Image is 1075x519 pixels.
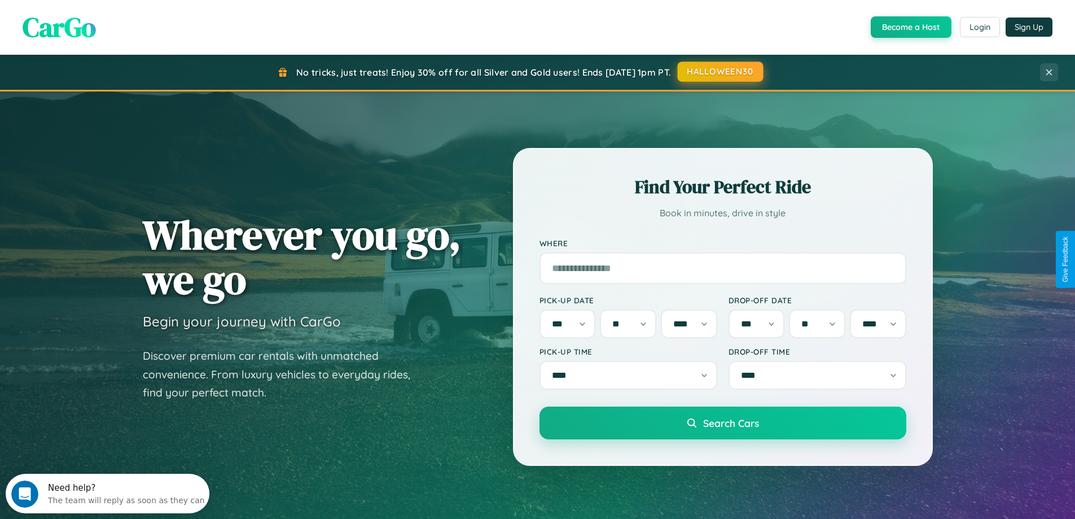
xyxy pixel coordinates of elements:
[539,295,717,305] label: Pick-up Date
[296,67,671,78] span: No tricks, just treats! Enjoy 30% off for all Silver and Gold users! Ends [DATE] 1pm PT.
[143,347,425,402] p: Discover premium car rentals with unmatched convenience. From luxury vehicles to everyday rides, ...
[703,417,759,429] span: Search Cars
[960,17,1000,37] button: Login
[42,19,199,30] div: The team will reply as soon as they can
[1061,237,1069,282] div: Give Feedback
[539,347,717,356] label: Pick-up Time
[1006,18,1052,37] button: Sign Up
[143,212,461,302] h1: Wherever you go, we go
[539,407,906,439] button: Search Cars
[729,295,906,305] label: Drop-off Date
[143,313,341,330] h3: Begin your journey with CarGo
[871,16,951,38] button: Become a Host
[678,62,764,82] button: HALLOWEEN30
[539,175,906,199] h2: Find Your Perfect Ride
[11,481,38,508] iframe: Intercom live chat
[5,5,210,36] div: Open Intercom Messenger
[42,10,199,19] div: Need help?
[729,347,906,356] label: Drop-off Time
[23,8,96,46] span: CarGo
[539,205,906,221] p: Book in minutes, drive in style
[6,474,209,513] iframe: Intercom live chat discovery launcher
[539,238,906,248] label: Where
